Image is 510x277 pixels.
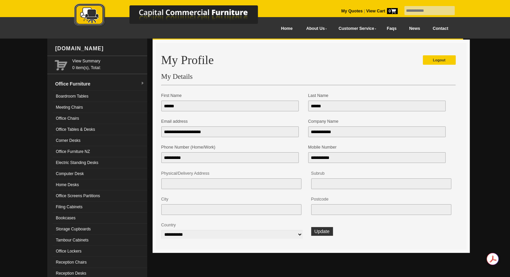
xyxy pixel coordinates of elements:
p: First Name [161,92,303,99]
button: Update [311,227,333,236]
a: Faqs [381,21,403,36]
h1: My Profile [161,54,456,66]
p: Company Name [308,118,450,125]
a: Electric Standing Desks [53,157,147,168]
a: Office Furnituredropdown [53,77,147,91]
p: Mobile Number [308,144,450,151]
a: Computer Desk [53,168,147,179]
a: News [403,21,426,36]
a: Storage Cupboards [53,224,147,235]
a: View Summary [72,58,145,64]
img: Capital Commercial Furniture Logo [56,3,290,28]
p: Postcode [311,196,456,203]
a: Home Desks [53,179,147,190]
a: Customer Service [331,21,380,36]
a: Office Screens Partitions [53,190,147,202]
img: dropdown [140,81,145,86]
p: Physical/Delivery Address [161,170,306,177]
p: City [161,196,306,203]
span: 0 item(s), Total: [72,58,145,70]
a: Meeting Chairs [53,102,147,113]
p: Phone Number (Home/Work) [161,144,303,151]
p: Country [161,222,306,228]
a: My Quotes [341,9,363,13]
a: Office Furniture NZ [53,146,147,157]
a: Capital Commercial Furniture Logo [56,3,290,30]
a: Bookcases [53,213,147,224]
a: Office Chairs [53,113,147,124]
a: Corner Desks [53,135,147,146]
a: Office Tables & Desks [53,124,147,135]
a: Logout [423,55,456,65]
p: Email address [161,118,303,125]
a: Contact [426,21,454,36]
a: Reception Chairs [53,257,147,268]
a: Office Lockers [53,246,147,257]
div: [DOMAIN_NAME] [53,39,147,59]
a: Filing Cabinets [53,202,147,213]
p: Last Name [308,92,450,99]
h3: My Details [161,73,456,80]
a: Boardroom Tables [53,91,147,102]
a: About Us [299,21,331,36]
p: Subrub [311,170,456,177]
a: View Cart0 [365,9,397,13]
a: Tambour Cabinets [53,235,147,246]
span: 0 [387,8,398,14]
strong: View Cart [366,9,398,13]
